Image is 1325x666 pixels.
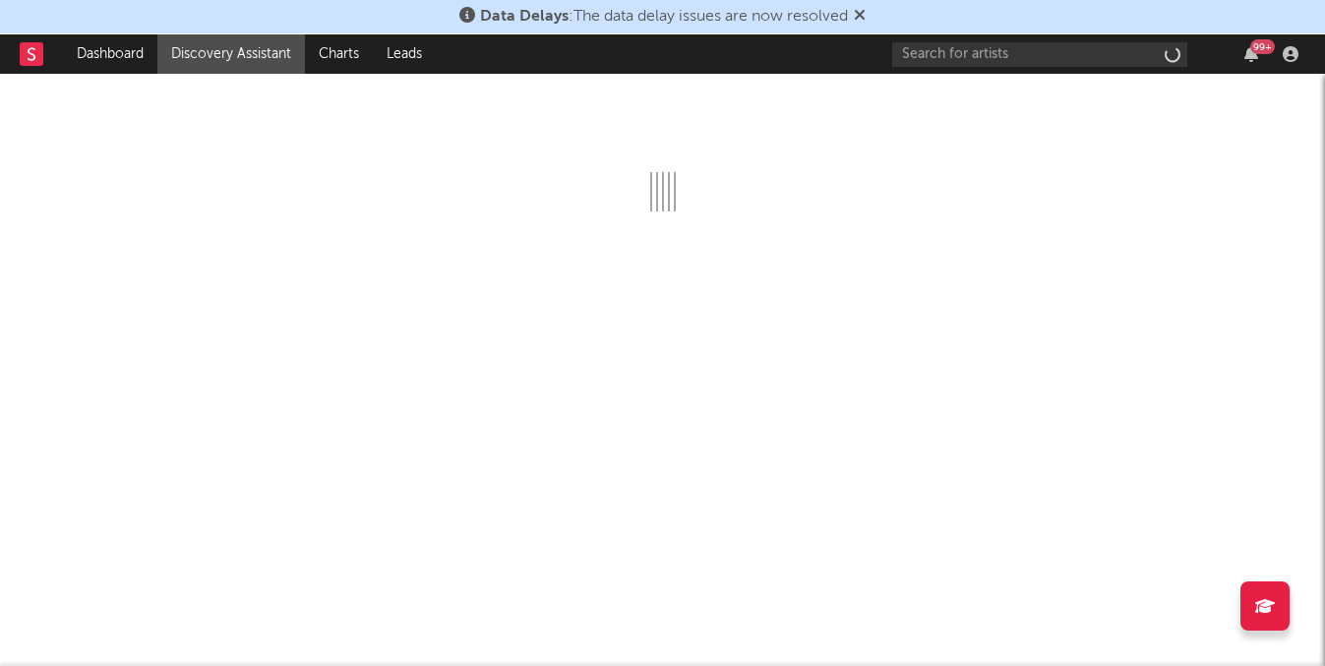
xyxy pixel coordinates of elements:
span: Dismiss [854,9,866,25]
span: Data Delays [480,9,569,25]
a: Leads [373,34,436,74]
a: Charts [305,34,373,74]
input: Search for artists [892,42,1187,67]
button: 99+ [1244,46,1258,62]
span: : The data delay issues are now resolved [480,9,848,25]
div: 99 + [1250,39,1275,54]
a: Discovery Assistant [157,34,305,74]
a: Dashboard [63,34,157,74]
